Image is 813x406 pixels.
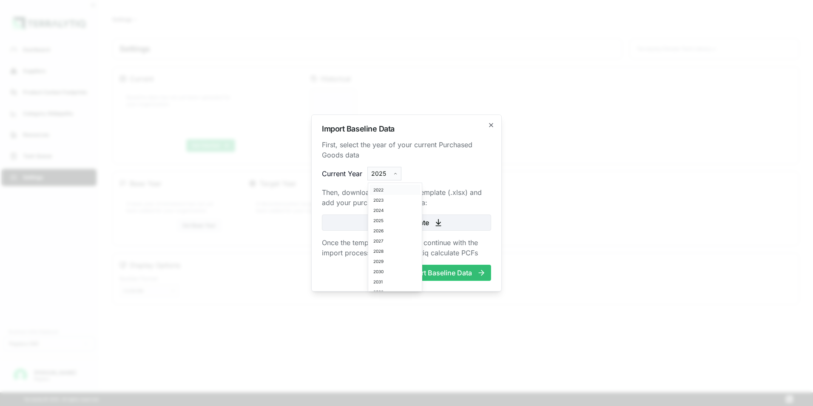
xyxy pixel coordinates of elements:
div: 2028 [370,246,420,256]
div: 2027 [370,236,420,246]
div: 2022 [370,185,420,195]
div: 2030 [370,266,420,277]
div: 2023 [370,195,420,205]
div: 2029 [370,256,420,266]
div: 2024 [370,205,420,215]
div: 2025 [368,183,422,292]
div: 2025 [370,215,420,226]
div: 2026 [370,226,420,236]
div: 2032 [370,287,420,297]
div: 2031 [370,277,420,287]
